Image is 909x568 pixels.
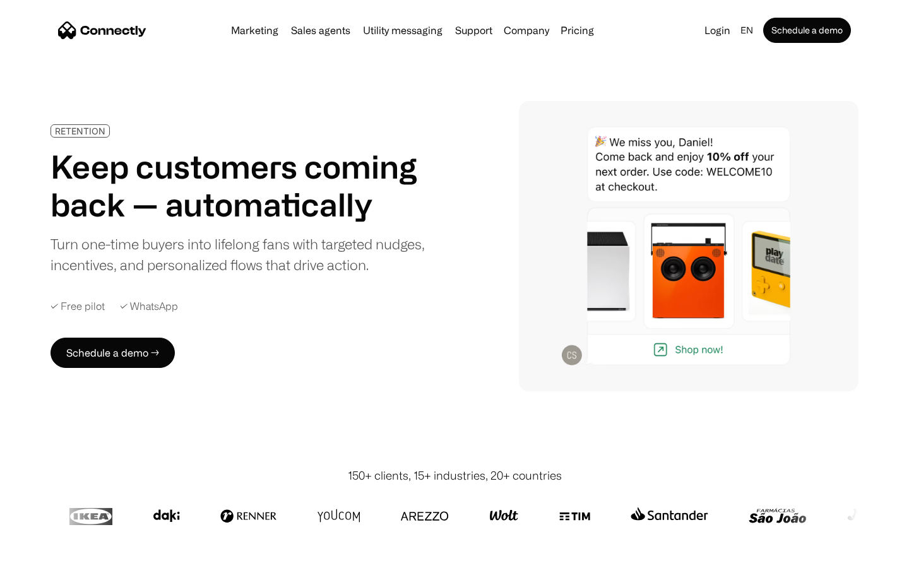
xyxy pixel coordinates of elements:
[50,234,434,275] div: Turn one-time buyers into lifelong fans with targeted nudges, incentives, and personalized flows ...
[50,148,434,223] h1: Keep customers coming back — automatically
[500,21,553,39] div: Company
[286,25,355,35] a: Sales agents
[120,300,178,312] div: ✓ WhatsApp
[699,21,735,39] a: Login
[735,21,761,39] div: en
[555,25,599,35] a: Pricing
[25,546,76,564] ul: Language list
[763,18,851,43] a: Schedule a demo
[358,25,448,35] a: Utility messaging
[55,126,105,136] div: RETENTION
[348,467,562,484] div: 150+ clients, 15+ industries, 20+ countries
[13,545,76,564] aside: Language selected: English
[740,21,753,39] div: en
[226,25,283,35] a: Marketing
[50,300,105,312] div: ✓ Free pilot
[58,21,146,40] a: home
[50,338,175,368] a: Schedule a demo →
[504,21,549,39] div: Company
[450,25,497,35] a: Support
